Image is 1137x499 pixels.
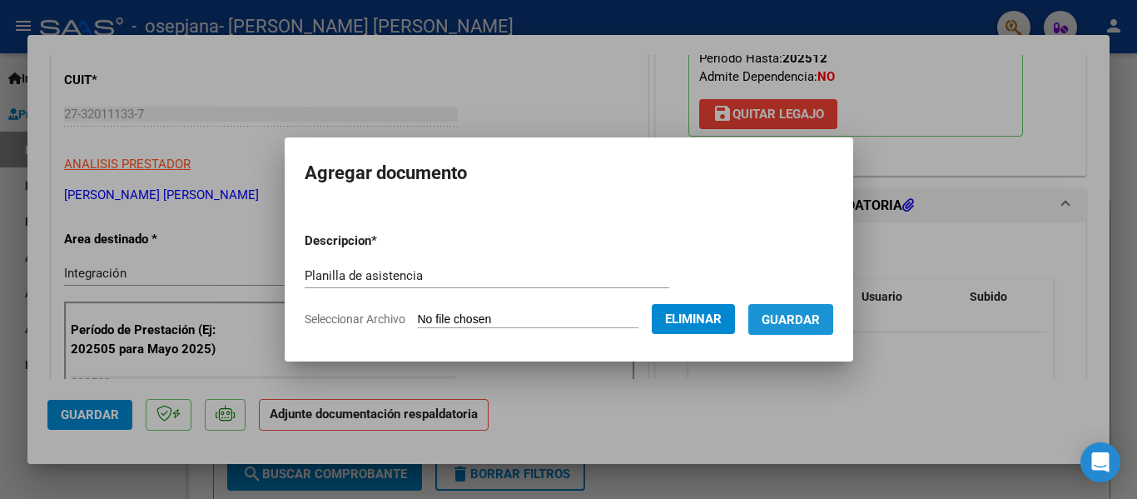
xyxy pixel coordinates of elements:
[665,312,722,327] span: Eliminar
[762,312,820,327] span: Guardar
[305,312,405,326] span: Seleccionar Archivo
[305,157,833,189] h2: Agregar documento
[305,232,464,251] p: Descripcion
[652,304,735,334] button: Eliminar
[748,304,833,335] button: Guardar
[1080,442,1120,482] div: Open Intercom Messenger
